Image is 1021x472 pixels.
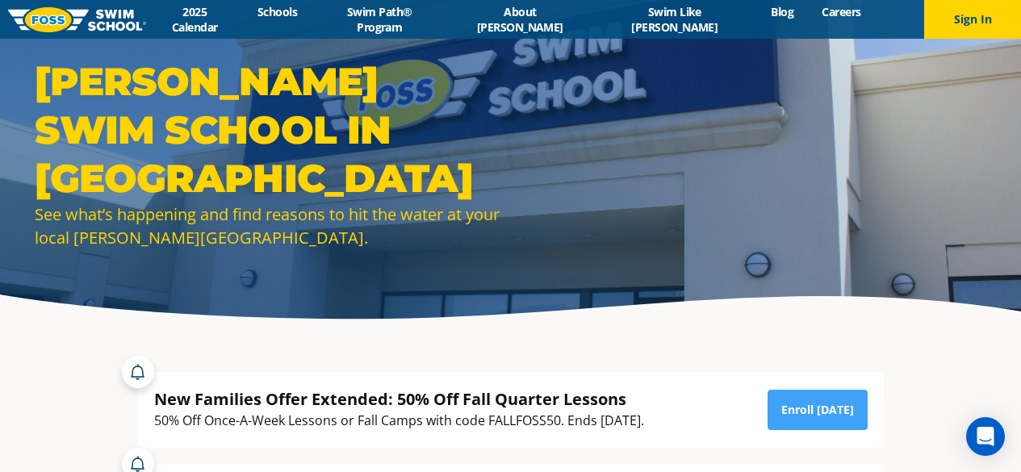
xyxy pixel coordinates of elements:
a: Schools [244,4,312,19]
a: Swim Path® Program [312,4,448,35]
div: New Families Offer Extended: 50% Off Fall Quarter Lessons [154,388,644,410]
a: About [PERSON_NAME] [448,4,592,35]
a: Swim Like [PERSON_NAME] [592,4,757,35]
img: FOSS Swim School Logo [8,7,146,32]
div: Open Intercom Messenger [966,417,1005,456]
a: Enroll [DATE] [768,390,868,430]
h1: [PERSON_NAME] Swim School in [GEOGRAPHIC_DATA] [35,57,503,203]
div: 50% Off Once-A-Week Lessons or Fall Camps with code FALLFOSS50. Ends [DATE]. [154,410,644,432]
div: See what’s happening and find reasons to hit the water at your local [PERSON_NAME][GEOGRAPHIC_DATA]. [35,203,503,249]
a: Careers [808,4,875,19]
a: Blog [757,4,808,19]
a: 2025 Calendar [146,4,244,35]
